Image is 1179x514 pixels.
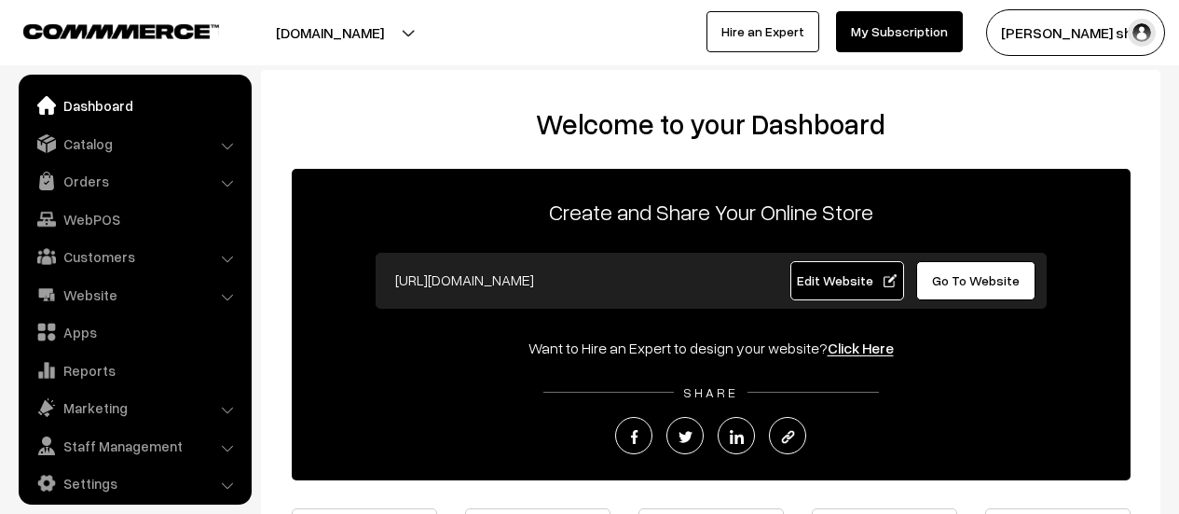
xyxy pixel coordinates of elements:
h2: Welcome to your Dashboard [280,107,1142,141]
a: Hire an Expert [706,11,819,52]
a: WebPOS [23,202,245,236]
div: Want to Hire an Expert to design your website? [292,337,1131,359]
a: Go To Website [916,261,1036,300]
a: Orders [23,164,245,198]
img: COMMMERCE [23,24,219,38]
a: Website [23,278,245,312]
a: Marketing [23,391,245,424]
a: My Subscription [836,11,963,52]
a: Apps [23,315,245,349]
a: Dashboard [23,89,245,122]
span: Edit Website [797,272,897,288]
a: Settings [23,466,245,500]
a: COMMMERCE [23,19,186,41]
span: SHARE [674,384,747,400]
a: Edit Website [790,261,904,300]
a: Customers [23,240,245,273]
a: Staff Management [23,429,245,463]
button: [PERSON_NAME] sha… [986,9,1165,56]
p: Create and Share Your Online Store [292,195,1131,229]
a: Reports [23,354,245,387]
a: Click Here [828,339,894,357]
button: [DOMAIN_NAME] [211,9,449,56]
a: Catalog [23,127,245,160]
img: user [1128,19,1156,47]
span: Go To Website [932,272,1020,288]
